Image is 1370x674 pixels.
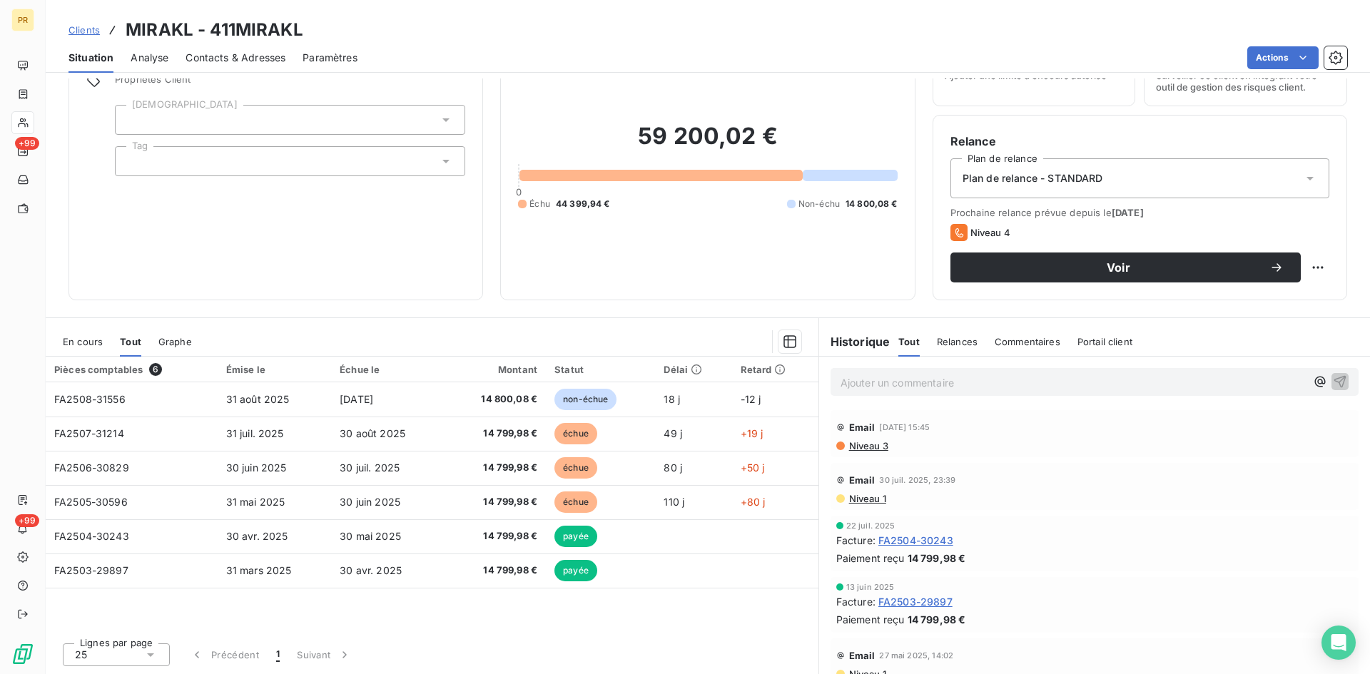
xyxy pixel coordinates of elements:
[950,133,1329,150] h6: Relance
[1156,70,1335,93] span: Surveiller ce client en intégrant votre outil de gestion des risques client.
[554,423,597,444] span: échue
[819,333,890,350] h6: Historique
[741,461,765,474] span: +50 j
[126,17,303,43] h3: MIRAKL - 411MIRAKL
[340,461,400,474] span: 30 juil. 2025
[970,227,1010,238] span: Niveau 4
[127,113,138,126] input: Ajouter une valeur
[186,51,285,65] span: Contacts & Adresses
[664,364,723,375] div: Délai
[898,336,920,347] span: Tout
[836,533,876,548] span: Facture :
[836,612,905,627] span: Paiement reçu
[968,262,1269,273] span: Voir
[276,648,280,662] span: 1
[11,9,34,31] div: PR
[226,393,290,405] span: 31 août 2025
[226,496,285,508] span: 31 mai 2025
[846,198,898,210] span: 14 800,08 €
[664,461,682,474] span: 80 j
[849,474,876,486] span: Email
[741,427,763,439] span: +19 j
[340,530,401,542] span: 30 mai 2025
[963,171,1103,185] span: Plan de relance - STANDARD
[908,551,966,566] span: 14 799,98 €
[454,563,537,578] span: 14 799,98 €
[846,521,895,530] span: 22 juil. 2025
[54,427,124,439] span: FA2507-31214
[529,198,550,210] span: Échu
[908,612,966,627] span: 14 799,98 €
[68,23,100,37] a: Clients
[15,514,39,527] span: +99
[158,336,192,347] span: Graphe
[556,198,610,210] span: 44 399,94 €
[11,643,34,665] img: Logo LeanPay
[54,530,129,542] span: FA2504-30243
[115,73,465,93] span: Propriétés Client
[848,493,886,504] span: Niveau 1
[836,594,876,609] span: Facture :
[226,530,288,542] span: 30 avr. 2025
[879,476,955,484] span: 30 juil. 2025, 23:39
[54,393,126,405] span: FA2508-31556
[1077,336,1132,347] span: Portail client
[995,336,1060,347] span: Commentaires
[454,427,537,441] span: 14 799,98 €
[878,594,953,609] span: FA2503-29897
[340,364,437,375] div: Échue le
[937,336,978,347] span: Relances
[846,583,895,591] span: 13 juin 2025
[127,155,138,168] input: Ajouter une valeur
[950,207,1329,218] span: Prochaine relance prévue depuis le
[554,389,616,410] span: non-échue
[340,393,373,405] span: [DATE]
[63,336,103,347] span: En cours
[1247,46,1319,69] button: Actions
[120,336,141,347] span: Tout
[798,198,840,210] span: Non-échu
[131,51,168,65] span: Analyse
[741,393,761,405] span: -12 j
[741,364,810,375] div: Retard
[75,648,87,662] span: 25
[516,186,522,198] span: 0
[454,392,537,407] span: 14 800,08 €
[226,364,323,375] div: Émise le
[54,461,129,474] span: FA2506-30829
[950,252,1301,282] button: Voir
[54,564,128,576] span: FA2503-29897
[54,496,128,508] span: FA2505-30596
[454,529,537,543] span: 14 799,98 €
[54,363,209,376] div: Pièces comptables
[848,440,888,451] span: Niveau 3
[664,393,680,405] span: 18 j
[68,24,100,36] span: Clients
[664,427,682,439] span: 49 j
[836,551,905,566] span: Paiement reçu
[518,122,897,165] h2: 59 200,02 €
[226,461,287,474] span: 30 juin 2025
[554,560,597,581] span: payée
[288,640,360,670] button: Suivant
[454,364,537,375] div: Montant
[741,496,766,508] span: +80 j
[226,564,292,576] span: 31 mars 2025
[554,491,597,513] span: échue
[340,564,402,576] span: 30 avr. 2025
[879,651,953,660] span: 27 mai 2025, 14:02
[340,496,400,508] span: 30 juin 2025
[226,427,284,439] span: 31 juil. 2025
[68,51,113,65] span: Situation
[879,423,930,432] span: [DATE] 15:45
[849,650,876,661] span: Email
[878,533,953,548] span: FA2504-30243
[1112,207,1144,218] span: [DATE]
[149,363,162,376] span: 6
[554,457,597,479] span: échue
[554,364,646,375] div: Statut
[340,427,405,439] span: 30 août 2025
[454,461,537,475] span: 14 799,98 €
[181,640,268,670] button: Précédent
[849,422,876,433] span: Email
